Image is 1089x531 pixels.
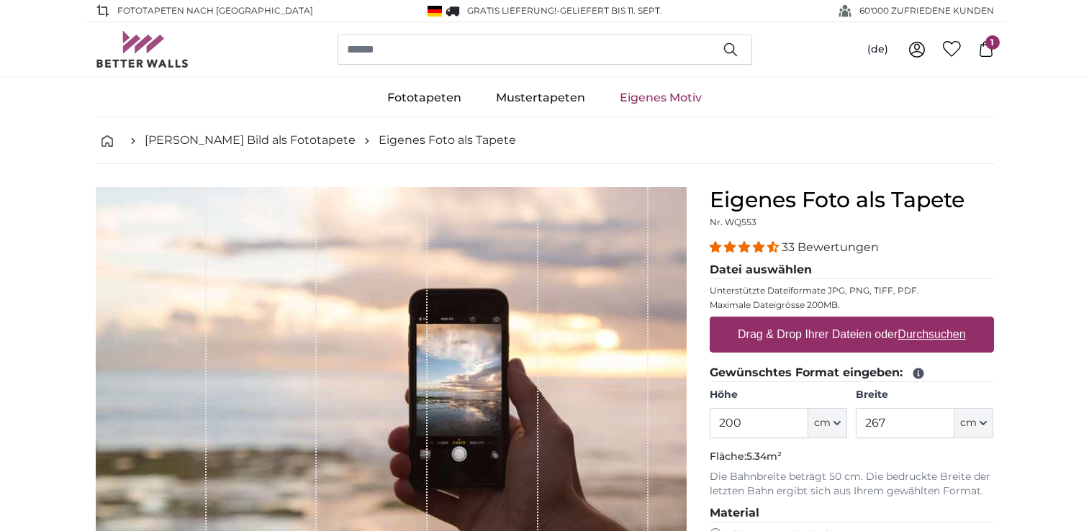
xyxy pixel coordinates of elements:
span: 33 Bewertungen [782,240,879,254]
span: Geliefert bis 11. Sept. [560,5,662,16]
span: GRATIS Lieferung! [467,5,556,16]
span: Nr. WQ553 [710,217,756,227]
label: Drag & Drop Ihrer Dateien oder [732,320,972,349]
legend: Datei auswählen [710,261,994,279]
span: - [556,5,662,16]
a: [PERSON_NAME] Bild als Fototapete [145,132,356,149]
nav: breadcrumbs [96,117,994,164]
p: Maximale Dateigrösse 200MB. [710,299,994,311]
legend: Material [710,504,994,522]
span: cm [814,416,831,430]
p: Fläche: [710,450,994,464]
img: Deutschland [428,6,442,17]
span: cm [960,416,977,430]
button: (de) [856,37,900,63]
span: 5.34m² [746,450,782,463]
p: Unterstützte Dateiformate JPG, PNG, TIFF, PDF. [710,285,994,296]
legend: Gewünschtes Format eingeben: [710,364,994,382]
a: Mustertapeten [479,79,602,117]
img: Betterwalls [96,31,189,68]
label: Höhe [710,388,847,402]
a: Fototapeten [370,79,479,117]
span: 4.33 stars [710,240,782,254]
a: Eigenes Motiv [602,79,719,117]
span: 1 [985,35,1000,50]
span: Fototapeten nach [GEOGRAPHIC_DATA] [117,4,313,17]
button: cm [808,408,847,438]
a: Eigenes Foto als Tapete [379,132,516,149]
h1: Eigenes Foto als Tapete [710,187,994,213]
label: Breite [856,388,993,402]
button: cm [954,408,993,438]
span: 60'000 ZUFRIEDENE KUNDEN [859,4,994,17]
u: Durchsuchen [898,328,965,340]
p: Die Bahnbreite beträgt 50 cm. Die bedruckte Breite der letzten Bahn ergibt sich aus Ihrem gewählt... [710,470,994,499]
